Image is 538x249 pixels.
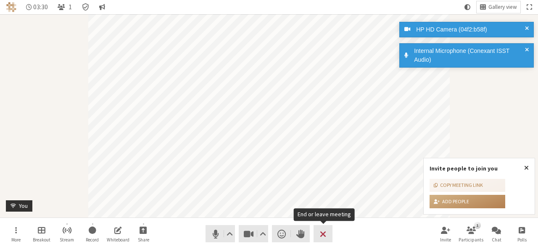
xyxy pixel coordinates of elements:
img: Iotum [6,2,16,12]
button: Add people [430,195,505,208]
span: More [11,237,21,242]
button: Invite participants (Alt+I) [434,223,457,245]
button: Raise hand [291,225,310,242]
button: Start recording [81,223,104,245]
button: Fullscreen [523,1,535,13]
button: Open participant list [54,1,75,13]
span: Breakout [33,237,50,242]
span: Gallery view [488,4,517,10]
span: 1 [69,3,72,10]
button: Conversation [96,1,108,13]
button: Open poll [510,223,534,245]
button: Mute (Alt+A) [206,225,235,242]
div: 1 [474,222,480,228]
div: Meeting details Encryption enabled [78,1,93,13]
div: Timer [23,1,52,13]
button: Open shared whiteboard [106,223,130,245]
button: Start streaming [55,223,79,245]
div: Copy meeting link [434,181,483,189]
span: Record [86,237,99,242]
button: Start sharing [132,223,155,245]
span: 03:30 [33,3,48,10]
button: Audio settings [224,225,235,242]
span: Polls [517,237,527,242]
span: Chat [492,237,501,242]
div: HP HD Camera (04f2:b58f) [413,25,528,34]
button: Send a reaction [272,225,291,242]
div: You [16,202,31,210]
span: Participants [459,237,483,242]
button: Change layout [477,1,520,13]
button: Open menu [4,223,28,245]
button: Video setting [258,225,268,242]
span: Invite [440,237,451,242]
button: Open participant list [459,223,483,245]
button: End or leave meeting [314,225,332,242]
button: Using system theme [461,1,474,13]
div: Internal Microphone (Conexant ISST Audio) [411,47,528,64]
button: Close popover [518,158,535,178]
button: Manage Breakout Rooms [30,223,53,245]
button: Stop video (Alt+V) [239,225,268,242]
span: Stream [60,237,74,242]
span: Whiteboard [107,237,129,242]
label: Invite people to join you [430,165,498,172]
span: Share [138,237,149,242]
button: Open chat [485,223,508,245]
button: Copy meeting link [430,179,505,192]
